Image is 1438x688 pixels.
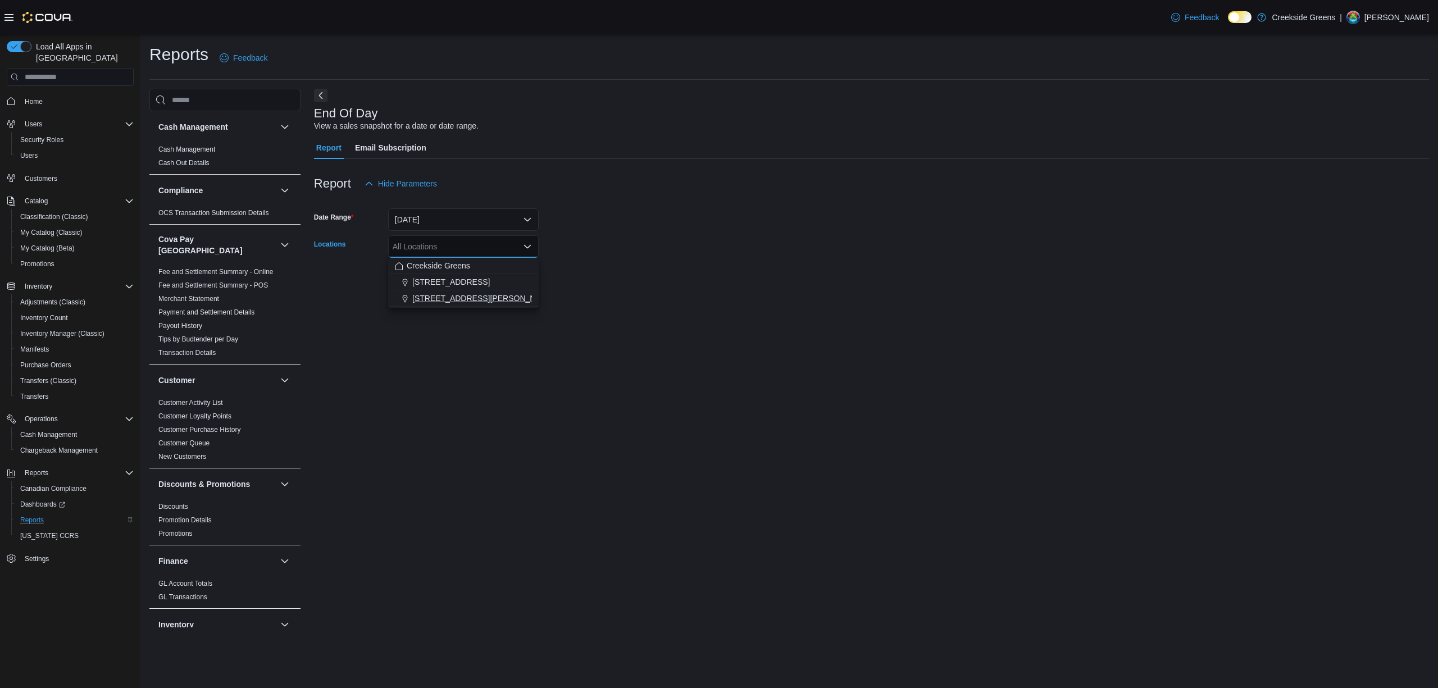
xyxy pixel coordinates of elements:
span: Tips by Budtender per Day [158,335,238,344]
span: Inventory [25,282,52,291]
button: Finance [158,555,276,567]
button: Cova Pay [GEOGRAPHIC_DATA] [158,234,276,256]
span: Settings [20,552,134,566]
a: Payout History [158,322,202,330]
span: Catalog [20,194,134,208]
a: Feedback [215,47,272,69]
a: Security Roles [16,133,68,147]
span: Load All Apps in [GEOGRAPHIC_DATA] [31,41,134,63]
label: Date Range [314,213,354,222]
a: Transfers [16,390,53,403]
span: Fee and Settlement Summary - POS [158,281,268,290]
span: Settings [25,554,49,563]
a: Cash Out Details [158,159,210,167]
span: Inventory [20,280,134,293]
a: Inventory Manager (Classic) [16,327,109,340]
button: Compliance [278,184,292,197]
button: Cash Management [278,120,292,134]
span: [STREET_ADDRESS] [412,276,490,288]
span: My Catalog (Classic) [16,226,134,239]
span: Home [25,97,43,106]
span: Purchase Orders [20,361,71,370]
span: Dashboards [20,500,65,509]
button: Reports [2,465,138,481]
span: Reports [25,468,48,477]
span: Payment and Settlement Details [158,308,254,317]
span: Dashboards [16,498,134,511]
h3: Inventory [158,619,194,630]
span: Promotions [16,257,134,271]
div: Finance [149,577,301,608]
button: [STREET_ADDRESS] [388,274,539,290]
span: Merchant Statement [158,294,219,303]
span: Inventory Manager (Classic) [20,329,104,338]
button: Discounts & Promotions [278,477,292,491]
span: GL Account Totals [158,579,212,588]
a: Cash Management [158,145,215,153]
span: Security Roles [20,135,63,144]
span: Inventory Count [20,313,68,322]
h3: Compliance [158,185,203,196]
span: Payout History [158,321,202,330]
p: Creekside Greens [1272,11,1335,24]
h3: Cash Management [158,121,228,133]
span: OCS Transaction Submission Details [158,208,269,217]
button: Catalog [20,194,52,208]
span: GL Transactions [158,593,207,602]
span: Creekside Greens [407,260,470,271]
span: [STREET_ADDRESS][PERSON_NAME] [412,293,555,304]
span: Users [25,120,42,129]
a: Merchant Statement [158,295,219,303]
span: Cash Management [20,430,77,439]
a: GL Transactions [158,593,207,601]
a: Discounts [158,503,188,511]
button: Close list of options [523,242,532,251]
button: Manifests [11,341,138,357]
a: Classification (Classic) [16,210,93,224]
a: Fee and Settlement Summary - Online [158,268,274,276]
span: Customer Purchase History [158,425,241,434]
button: Promotions [11,256,138,272]
button: Inventory Manager (Classic) [11,326,138,341]
a: Manifests [16,343,53,356]
button: Classification (Classic) [11,209,138,225]
button: [STREET_ADDRESS][PERSON_NAME] [388,290,539,307]
button: Settings [2,550,138,567]
button: Operations [2,411,138,427]
button: Users [2,116,138,132]
span: New Customers [158,452,206,461]
span: Manifests [16,343,134,356]
span: Reports [16,513,134,527]
span: Inventory Count [16,311,134,325]
span: Transfers [16,390,134,403]
div: Compliance [149,206,301,224]
button: Cash Management [158,121,276,133]
a: Canadian Compliance [16,482,91,495]
span: Classification (Classic) [16,210,134,224]
span: My Catalog (Beta) [20,244,75,253]
div: Discounts & Promotions [149,500,301,545]
span: Users [20,117,134,131]
button: My Catalog (Classic) [11,225,138,240]
span: [US_STATE] CCRS [20,531,79,540]
span: Adjustments (Classic) [20,298,85,307]
span: Purchase Orders [16,358,134,372]
img: Cova [22,12,72,23]
a: Dashboards [16,498,70,511]
button: Hide Parameters [360,172,442,195]
button: Purchase Orders [11,357,138,373]
span: Security Roles [16,133,134,147]
button: Customer [278,373,292,387]
nav: Complex example [7,88,134,596]
h3: Report [314,177,351,190]
a: New Customers [158,453,206,461]
button: [DATE] [388,208,539,231]
span: Promotions [158,529,193,538]
span: Customer Loyalty Points [158,412,231,421]
button: Chargeback Management [11,443,138,458]
span: Adjustments (Classic) [16,295,134,309]
span: Customer Queue [158,439,210,448]
span: Transfers [20,392,48,401]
